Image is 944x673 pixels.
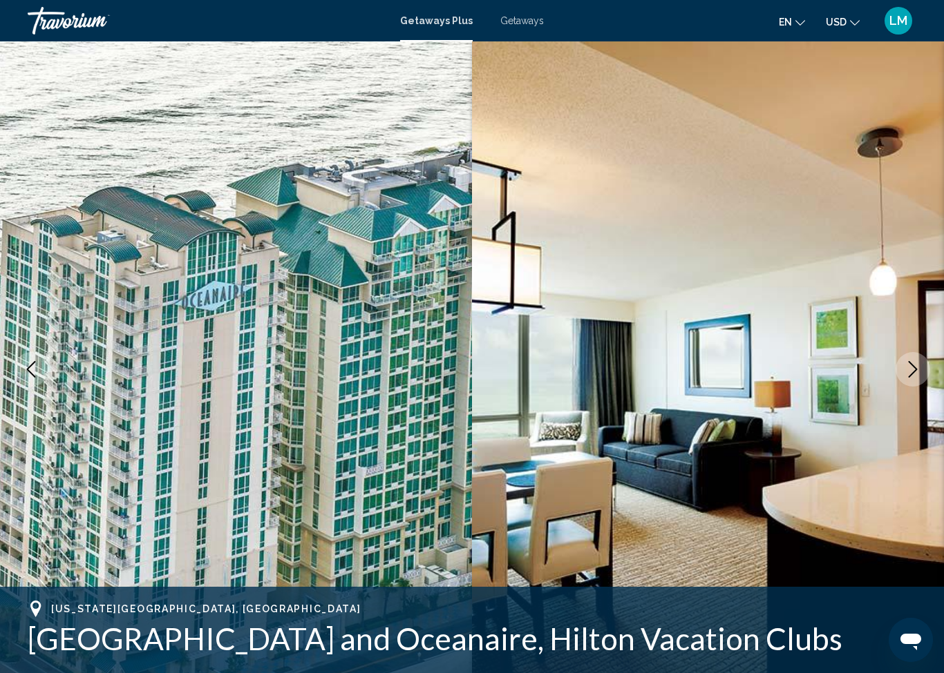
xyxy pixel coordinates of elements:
[889,14,907,28] span: LM
[14,352,48,387] button: Previous image
[28,7,386,35] a: Travorium
[779,12,805,32] button: Change language
[896,352,930,387] button: Next image
[826,17,847,28] span: USD
[500,15,544,26] a: Getaways
[826,12,860,32] button: Change currency
[889,618,933,662] iframe: Button to launch messaging window
[880,6,916,35] button: User Menu
[28,621,916,656] h1: [GEOGRAPHIC_DATA] and Oceanaire, Hilton Vacation Clubs
[51,603,361,614] span: [US_STATE][GEOGRAPHIC_DATA], [GEOGRAPHIC_DATA]
[400,15,473,26] a: Getaways Plus
[779,17,792,28] span: en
